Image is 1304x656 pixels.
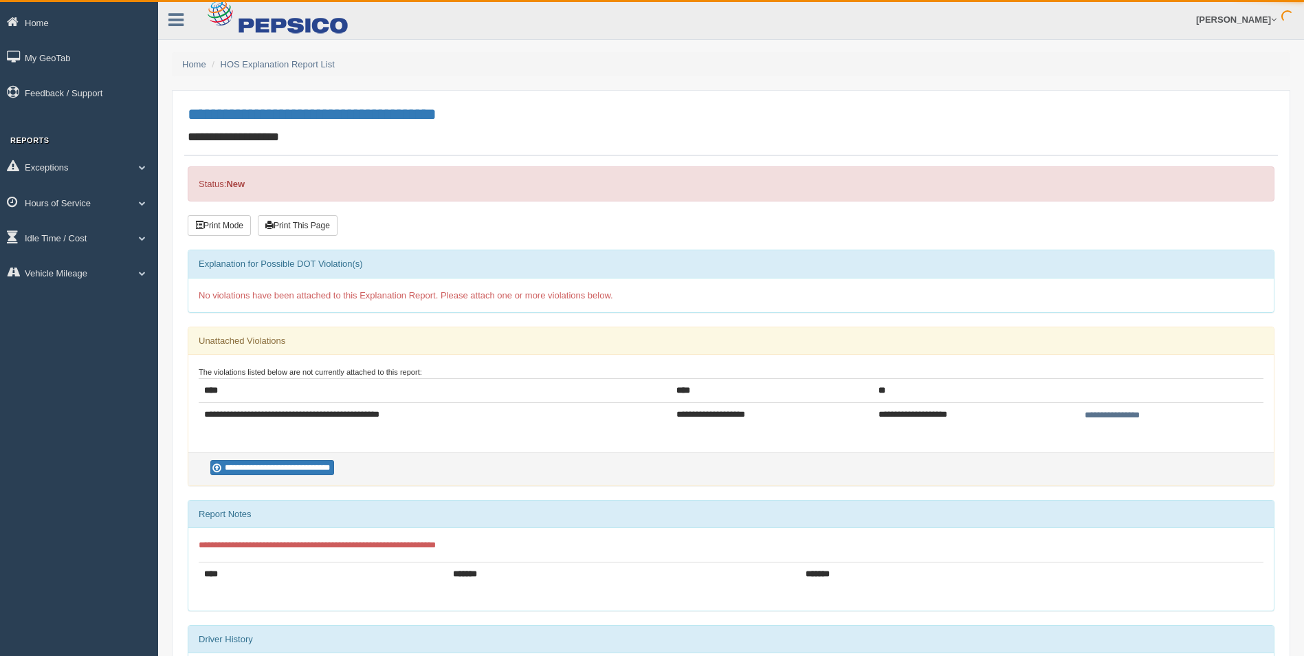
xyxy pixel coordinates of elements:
div: Status: [188,166,1274,201]
button: Print Mode [188,215,251,236]
small: The violations listed below are not currently attached to this report: [199,368,422,376]
a: HOS Explanation Report List [221,59,335,69]
div: Report Notes [188,501,1274,528]
a: Home [182,59,206,69]
div: Driver History [188,626,1274,653]
span: No violations have been attached to this Explanation Report. Please attach one or more violations... [199,290,613,300]
strong: New [226,179,245,189]
div: Explanation for Possible DOT Violation(s) [188,250,1274,278]
button: Print This Page [258,215,338,236]
div: Unattached Violations [188,327,1274,355]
